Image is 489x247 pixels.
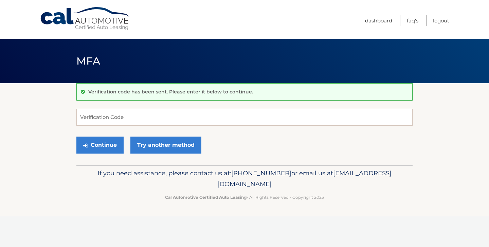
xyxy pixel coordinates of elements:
[40,7,131,31] a: Cal Automotive
[81,194,408,201] p: - All Rights Reserved - Copyright 2025
[88,89,253,95] p: Verification code has been sent. Please enter it below to continue.
[433,15,449,26] a: Logout
[81,168,408,190] p: If you need assistance, please contact us at: or email us at
[365,15,392,26] a: Dashboard
[231,169,291,177] span: [PHONE_NUMBER]
[76,109,413,126] input: Verification Code
[76,137,124,154] button: Continue
[76,55,100,67] span: MFA
[407,15,418,26] a: FAQ's
[217,169,392,188] span: [EMAIL_ADDRESS][DOMAIN_NAME]
[130,137,201,154] a: Try another method
[165,195,247,200] strong: Cal Automotive Certified Auto Leasing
